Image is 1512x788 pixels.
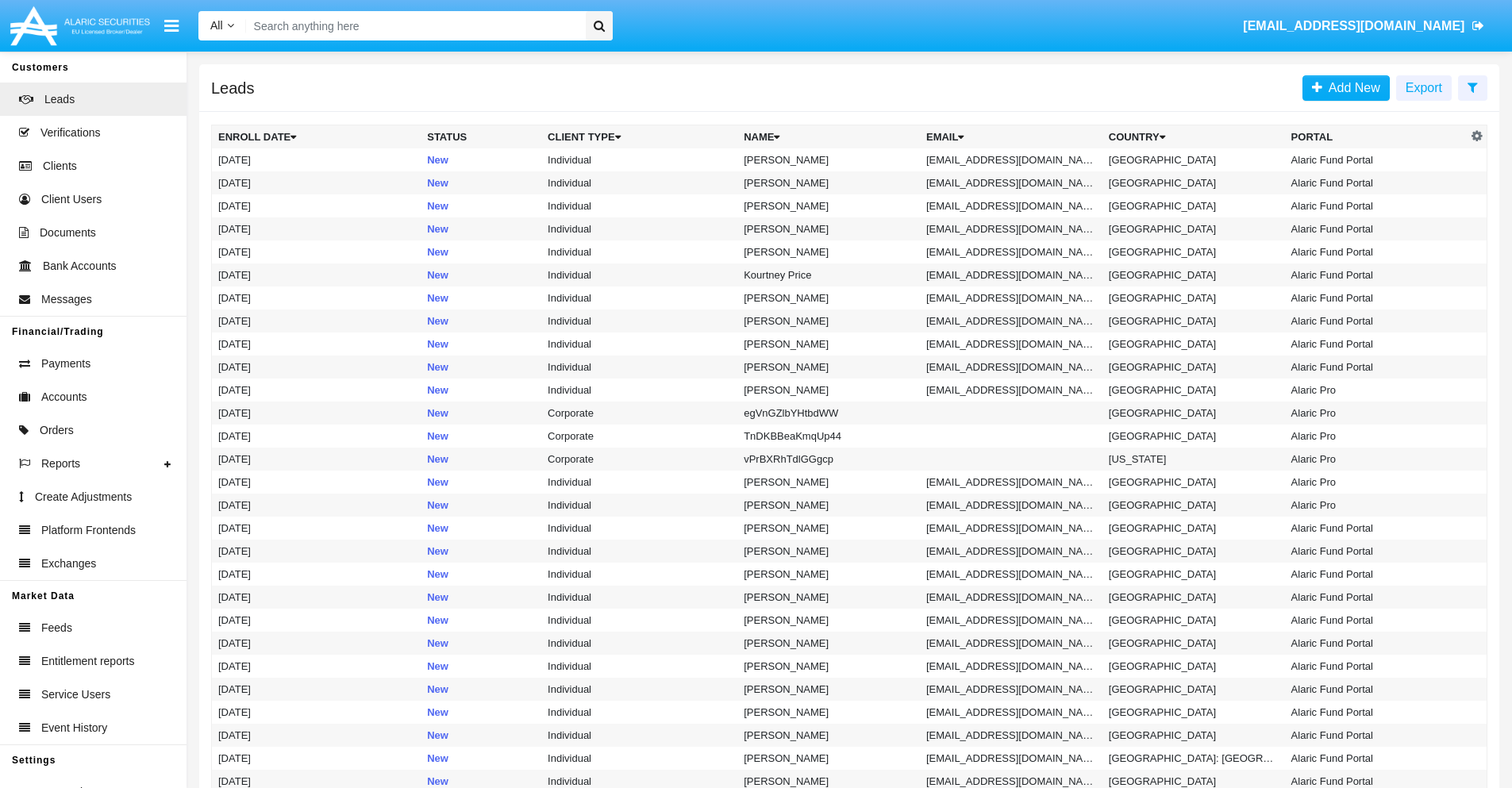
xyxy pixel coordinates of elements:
td: [EMAIL_ADDRESS][DOMAIN_NAME] [920,263,1102,286]
td: Alaric Fund Portal [1285,309,1468,332]
td: [PERSON_NAME] [737,724,920,747]
td: [GEOGRAPHIC_DATA] [1102,402,1285,425]
td: [GEOGRAPHIC_DATA] [1102,678,1285,701]
td: New [421,286,541,309]
td: New [421,402,541,425]
td: Alaric Fund Portal [1285,286,1468,309]
td: Individual [541,171,737,194]
td: [GEOGRAPHIC_DATA] [1102,194,1285,217]
td: [EMAIL_ADDRESS][DOMAIN_NAME] [920,148,1102,171]
td: Alaric Fund Portal [1285,540,1468,563]
td: [GEOGRAPHIC_DATA] [1102,609,1285,632]
td: Corporate [541,425,737,448]
td: Alaric Fund Portal [1285,632,1468,655]
span: Event History [41,720,107,736]
span: All [210,19,223,32]
td: Individual [541,217,737,240]
td: New [421,609,541,632]
td: [PERSON_NAME] [737,309,920,332]
td: Alaric Fund Portal [1285,240,1468,263]
td: Alaric Fund Portal [1285,217,1468,240]
td: Alaric Pro [1285,402,1468,425]
td: Alaric Fund Portal [1285,747,1468,770]
th: Status [421,125,541,149]
td: Alaric Pro [1285,494,1468,517]
td: Individual [541,609,737,632]
td: Alaric Fund Portal [1285,563,1468,586]
td: Individual [541,494,737,517]
td: Individual [541,747,737,770]
span: Orders [40,422,74,439]
td: New [421,309,541,332]
td: [GEOGRAPHIC_DATA] [1102,655,1285,678]
td: Alaric Pro [1285,379,1468,402]
td: [DATE] [212,309,421,332]
td: New [421,747,541,770]
td: [DATE] [212,517,421,540]
td: [DATE] [212,494,421,517]
td: [PERSON_NAME] [737,655,920,678]
td: [EMAIL_ADDRESS][DOMAIN_NAME] [920,586,1102,609]
td: [GEOGRAPHIC_DATA] [1102,563,1285,586]
td: [GEOGRAPHIC_DATA] [1102,148,1285,171]
td: [GEOGRAPHIC_DATA]: [GEOGRAPHIC_DATA] [1102,747,1285,770]
span: Bank Accounts [43,258,117,275]
td: New [421,217,541,240]
a: All [198,17,246,34]
td: Individual [541,379,737,402]
td: Corporate [541,448,737,471]
td: [GEOGRAPHIC_DATA] [1102,332,1285,356]
td: New [421,655,541,678]
span: Entitlement reports [41,653,135,670]
td: Individual [541,724,737,747]
td: [GEOGRAPHIC_DATA] [1102,701,1285,724]
td: New [421,540,541,563]
span: Leads [44,91,75,108]
td: [GEOGRAPHIC_DATA] [1102,632,1285,655]
td: Individual [541,240,737,263]
th: Enroll Date [212,125,421,149]
td: [EMAIL_ADDRESS][DOMAIN_NAME] [920,309,1102,332]
span: [EMAIL_ADDRESS][DOMAIN_NAME] [1243,19,1464,33]
td: New [421,263,541,286]
span: Verifications [40,125,100,141]
td: New [421,471,541,494]
td: vPrBXRhTdlGGgcp [737,448,920,471]
td: [DATE] [212,448,421,471]
td: Individual [541,655,737,678]
td: New [421,678,541,701]
td: [GEOGRAPHIC_DATA] [1102,263,1285,286]
input: Search [246,11,580,40]
td: [PERSON_NAME] [737,332,920,356]
td: [DATE] [212,655,421,678]
td: Individual [541,540,737,563]
td: [DATE] [212,747,421,770]
th: Name [737,125,920,149]
td: [PERSON_NAME] [737,148,920,171]
td: [DATE] [212,286,421,309]
td: [GEOGRAPHIC_DATA] [1102,379,1285,402]
span: Clients [43,158,77,175]
span: Accounts [41,389,87,406]
td: New [421,332,541,356]
td: [EMAIL_ADDRESS][DOMAIN_NAME] [920,332,1102,356]
td: [DATE] [212,724,421,747]
td: [PERSON_NAME] [737,494,920,517]
td: [PERSON_NAME] [737,586,920,609]
td: Individual [541,471,737,494]
td: Alaric Fund Portal [1285,332,1468,356]
td: Alaric Fund Portal [1285,171,1468,194]
td: [EMAIL_ADDRESS][DOMAIN_NAME] [920,240,1102,263]
span: Messages [41,291,92,308]
td: New [421,171,541,194]
h5: Leads [211,82,255,94]
td: [EMAIL_ADDRESS][DOMAIN_NAME] [920,747,1102,770]
td: [GEOGRAPHIC_DATA] [1102,309,1285,332]
td: Kourtney Price [737,263,920,286]
td: New [421,563,541,586]
td: [EMAIL_ADDRESS][DOMAIN_NAME] [920,563,1102,586]
td: [PERSON_NAME] [737,194,920,217]
td: New [421,701,541,724]
span: Feeds [41,620,72,636]
td: [GEOGRAPHIC_DATA] [1102,586,1285,609]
